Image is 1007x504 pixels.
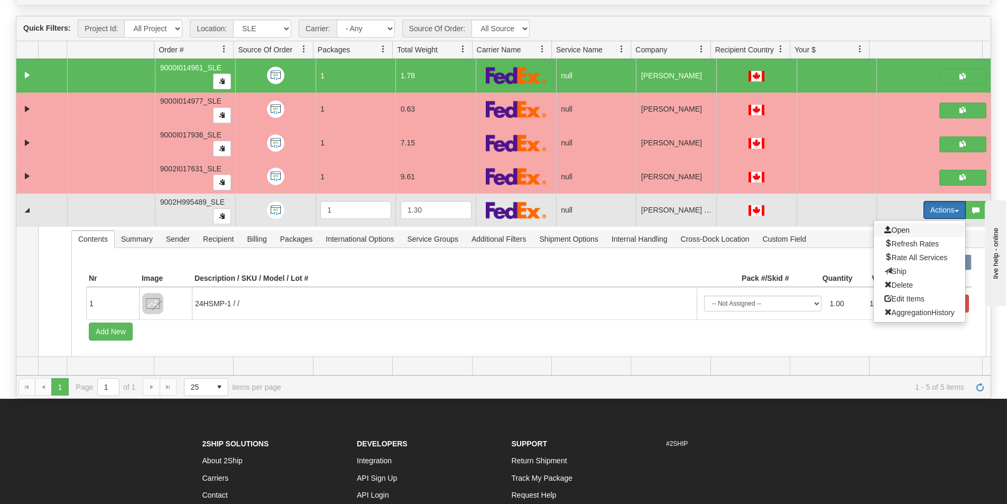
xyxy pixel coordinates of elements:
span: Location: [190,20,233,38]
span: 9000I017936_SLE [160,131,221,139]
span: 1 [320,71,325,80]
button: Shipping Documents [939,136,986,152]
span: Page of 1 [76,378,136,396]
span: 9000I014977_SLE [160,97,221,105]
img: CA [749,71,764,81]
span: Billing [241,231,273,248]
th: Image [139,270,192,287]
span: Refresh Rates [884,240,939,248]
img: Canpar [486,134,547,152]
div: live help - online [8,9,98,17]
strong: Support [512,439,548,448]
span: 7.15 [401,139,415,147]
span: Your $ [794,44,816,55]
span: 1 [320,105,325,113]
strong: 2Ship Solutions [202,439,269,448]
span: Ship [884,267,907,276]
input: Page 1 [98,379,119,396]
img: API [267,134,284,152]
td: null [556,126,636,160]
a: Recipient Country filter column settings [772,40,790,58]
a: Source Of Order filter column settings [295,40,313,58]
img: API [267,201,284,219]
td: [PERSON_NAME] [636,59,716,93]
img: API [267,100,284,118]
span: 1 [320,172,325,181]
th: Quantity [792,270,855,287]
span: Page sizes drop down [184,378,228,396]
span: 1.78 [401,71,415,80]
img: 8DAB37Fk3hKpn3AAAAAElFTkSuQmCC [142,293,163,314]
h6: #2SHIP [666,441,805,447]
span: Rate All Services [884,253,948,262]
strong: Developers [357,439,408,448]
div: grid toolbar [16,16,991,41]
span: Summary [115,231,159,248]
img: API [267,67,284,84]
td: null [556,160,636,194]
span: Packages [318,44,350,55]
img: Canpar [486,168,547,185]
td: 1 [86,287,139,319]
img: Purolator [486,67,547,84]
td: 1.00 [865,291,906,316]
span: Total Weight [397,44,438,55]
span: items per page [184,378,281,396]
span: Custom Field [756,231,812,248]
img: CA [749,138,764,149]
span: Contents [72,231,114,248]
button: Shipping Documents [939,103,986,118]
span: Page 1 [51,378,68,395]
a: Your $ filter column settings [851,40,869,58]
a: API Sign Up [357,474,397,482]
td: [PERSON_NAME] [636,160,716,194]
span: International Options [319,231,400,248]
span: 1 [320,139,325,147]
th: Pack #/Skid # [697,270,792,287]
span: Source Of Order [238,44,292,55]
a: Return Shipment [512,456,567,465]
a: Refresh [972,378,988,395]
span: 1 - 5 of 5 items [296,383,964,391]
a: Service Name filter column settings [613,40,631,58]
button: Copy to clipboard [213,208,231,224]
th: Value [855,270,908,287]
a: Track My Package [512,474,572,482]
span: select [211,379,228,396]
span: 9.61 [401,172,415,181]
a: API Login [357,491,389,499]
th: Description / SKU / Model / Lot # [192,270,697,287]
span: Open [884,226,910,234]
span: Internal Handling [605,231,674,248]
td: null [556,59,636,93]
span: 9002I017631_SLE [160,164,221,173]
button: Shipping Documents [939,170,986,186]
img: FedEx Express® [486,201,547,219]
span: Recipient [197,231,240,248]
a: Company filter column settings [692,40,710,58]
td: null [556,194,636,227]
td: [PERSON_NAME] [636,126,716,160]
img: CA [749,105,764,115]
img: CA [749,205,764,216]
span: 9002H995489_SLE [160,198,225,206]
span: Source Of Order: [402,20,472,38]
span: Delete [884,281,913,289]
a: Total Weight filter column settings [454,40,472,58]
a: Collapse [21,136,34,150]
img: API [267,168,284,185]
td: 1.00 [826,291,866,316]
span: 9000I014961_SLE [160,63,221,72]
span: Order # [159,44,183,55]
a: Request Help [512,491,557,499]
a: Collapse [21,103,34,116]
a: Carrier Name filter column settings [533,40,551,58]
span: Service Groups [401,231,464,248]
span: 25 [191,382,205,392]
span: Company [635,44,667,55]
span: Carrier Name [477,44,521,55]
a: Collapse [21,204,34,217]
a: Collapse [21,170,34,183]
th: Nr [86,270,139,287]
a: Carriers [202,474,229,482]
